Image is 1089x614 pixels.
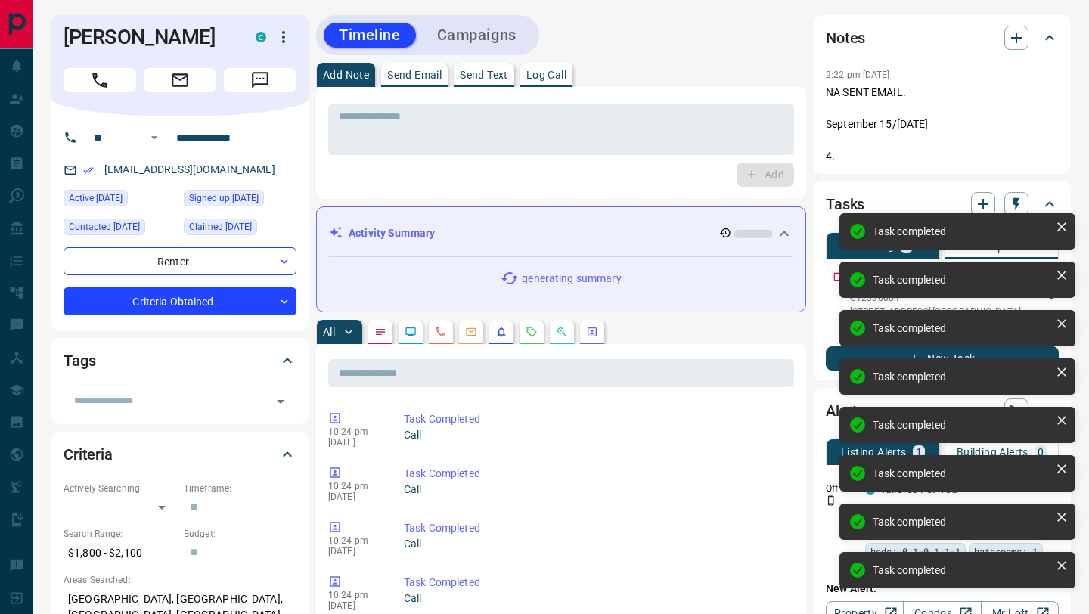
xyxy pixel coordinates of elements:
p: Send Text [460,70,508,80]
p: Add Note [323,70,369,80]
p: 10:24 pm [328,535,381,546]
div: Criteria [64,436,296,473]
button: Campaigns [422,23,532,48]
p: NA SENT EMAIL. September 15/[DATE] 4. [826,85,1059,164]
div: Renter [64,247,296,275]
p: Timeframe: [184,482,296,495]
button: New Task [826,346,1059,371]
svg: Email Verified [83,165,94,175]
p: [DATE] [328,437,381,448]
button: Timeline [324,23,416,48]
p: Call [404,482,788,498]
p: Call [404,427,788,443]
p: Off [826,482,856,495]
p: Task Completed [404,520,788,536]
div: Task completed [873,371,1050,383]
p: All [323,327,335,337]
div: Tasks [826,186,1059,222]
span: Claimed [DATE] [189,219,252,234]
p: Search Range: [64,527,176,541]
svg: Push Notification Only [826,495,836,506]
span: Email [144,68,216,92]
svg: Listing Alerts [495,326,507,338]
div: Task completed [873,564,1050,576]
p: Areas Searched: [64,573,296,587]
span: Message [224,68,296,92]
h2: Criteria [64,442,113,467]
a: [EMAIL_ADDRESS][DOMAIN_NAME] [104,163,275,175]
p: Activity Summary [349,225,435,241]
div: Task completed [873,467,1050,479]
p: Call [404,591,788,606]
p: [DATE] [328,546,381,557]
p: Task Completed [404,466,788,482]
h2: Notes [826,26,865,50]
p: Send Email [387,70,442,80]
p: [DATE] [328,492,381,502]
p: 10:24 pm [328,590,381,600]
svg: Emails [465,326,477,338]
h2: Tasks [826,192,864,216]
svg: Notes [374,326,386,338]
p: $1,800 - $2,100 [64,541,176,566]
span: Active [DATE] [69,191,123,206]
p: 10:24 pm [328,426,381,437]
div: Alerts [826,392,1059,429]
span: Call [64,68,136,92]
div: Task completed [873,516,1050,528]
svg: Opportunities [556,326,568,338]
svg: Requests [526,326,538,338]
div: condos.ca [256,32,266,42]
div: Tue Aug 29 2023 [184,219,296,240]
p: Call [404,536,788,552]
button: Open [145,129,163,147]
p: 10:24 pm [328,481,381,492]
p: Task Completed [404,411,788,427]
div: Activity Summary [329,219,793,247]
p: Log Call [526,70,566,80]
svg: Agent Actions [586,326,598,338]
div: Tue Aug 29 2023 [184,190,296,211]
svg: Calls [435,326,447,338]
span: Contacted [DATE] [69,219,140,234]
div: Tags [64,343,296,379]
div: Tue Aug 29 2023 [64,219,176,240]
p: generating summary [522,271,621,287]
div: Task completed [873,274,1050,286]
h2: Tags [64,349,95,373]
div: Task completed [873,419,1050,431]
div: Fri Sep 05 2025 [64,190,176,211]
p: Actively Searching: [64,482,176,495]
button: Open [270,391,291,412]
h2: Alerts [826,398,865,423]
p: [DATE] [328,600,381,611]
div: Task completed [873,322,1050,334]
p: 2:22 pm [DATE] [826,70,890,80]
span: Signed up [DATE] [189,191,259,206]
p: Budget: [184,527,296,541]
svg: Lead Browsing Activity [405,326,417,338]
p: New Alert: [826,581,1059,597]
h1: [PERSON_NAME] [64,25,233,49]
div: Criteria Obtained [64,287,296,315]
p: Task Completed [404,575,788,591]
div: Task completed [873,225,1050,237]
div: Notes [826,20,1059,56]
